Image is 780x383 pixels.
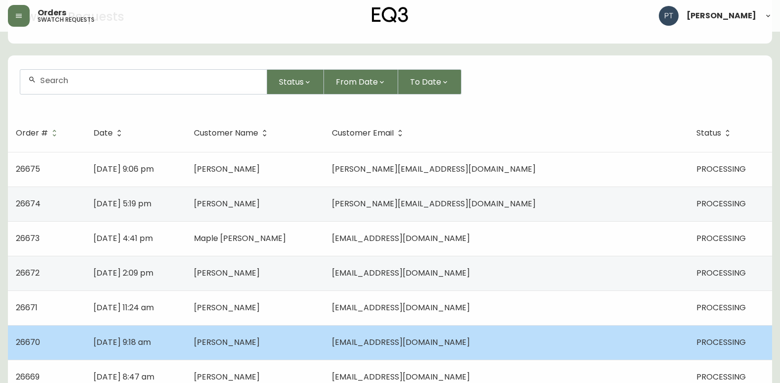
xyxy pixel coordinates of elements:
img: 986dcd8e1aab7847125929f325458823 [659,6,679,26]
span: PROCESSING [696,163,746,175]
span: [PERSON_NAME] [194,267,260,279]
span: Customer Email [332,129,407,138]
span: 26674 [16,198,41,209]
span: [EMAIL_ADDRESS][DOMAIN_NAME] [332,371,470,383]
img: logo [372,7,409,23]
span: 26673 [16,233,40,244]
span: [DATE] 2:09 pm [93,267,153,279]
button: To Date [398,69,461,95]
span: [DATE] 8:47 am [93,371,154,383]
span: PROCESSING [696,302,746,313]
span: Customer Name [194,129,271,138]
span: [PERSON_NAME][EMAIL_ADDRESS][DOMAIN_NAME] [332,198,536,209]
span: [DATE] 11:24 am [93,302,154,313]
span: Customer Name [194,130,258,136]
input: Search [40,76,259,85]
span: [PERSON_NAME] [194,198,260,209]
span: Customer Email [332,130,394,136]
span: PROCESSING [696,371,746,383]
span: [PERSON_NAME] [194,163,260,175]
span: Date [93,130,113,136]
span: [PERSON_NAME][EMAIL_ADDRESS][DOMAIN_NAME] [332,163,536,175]
span: 26672 [16,267,40,279]
button: From Date [324,69,398,95]
span: PROCESSING [696,267,746,279]
span: Status [696,129,734,138]
span: [PERSON_NAME] [194,302,260,313]
span: Date [93,129,126,138]
span: [DATE] 9:18 am [93,336,151,348]
span: [PERSON_NAME] [194,371,260,383]
span: 26669 [16,371,40,383]
span: [EMAIL_ADDRESS][DOMAIN_NAME] [332,267,470,279]
h5: swatch requests [38,17,94,23]
span: [DATE] 4:41 pm [93,233,153,244]
span: [DATE] 9:06 pm [93,163,154,175]
span: PROCESSING [696,336,746,348]
span: From Date [336,76,378,88]
span: To Date [410,76,441,88]
span: [DATE] 5:19 pm [93,198,151,209]
button: Status [267,69,324,95]
span: Orders [38,9,66,17]
span: 26675 [16,163,40,175]
span: [EMAIL_ADDRESS][DOMAIN_NAME] [332,302,470,313]
span: Order # [16,130,48,136]
span: Maple [PERSON_NAME] [194,233,286,244]
span: [EMAIL_ADDRESS][DOMAIN_NAME] [332,336,470,348]
span: Status [696,130,721,136]
span: 26670 [16,336,40,348]
span: PROCESSING [696,198,746,209]
span: Order # [16,129,61,138]
span: [PERSON_NAME] [687,12,756,20]
span: [PERSON_NAME] [194,336,260,348]
span: PROCESSING [696,233,746,244]
span: Status [279,76,304,88]
span: 26671 [16,302,38,313]
span: [EMAIL_ADDRESS][DOMAIN_NAME] [332,233,470,244]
